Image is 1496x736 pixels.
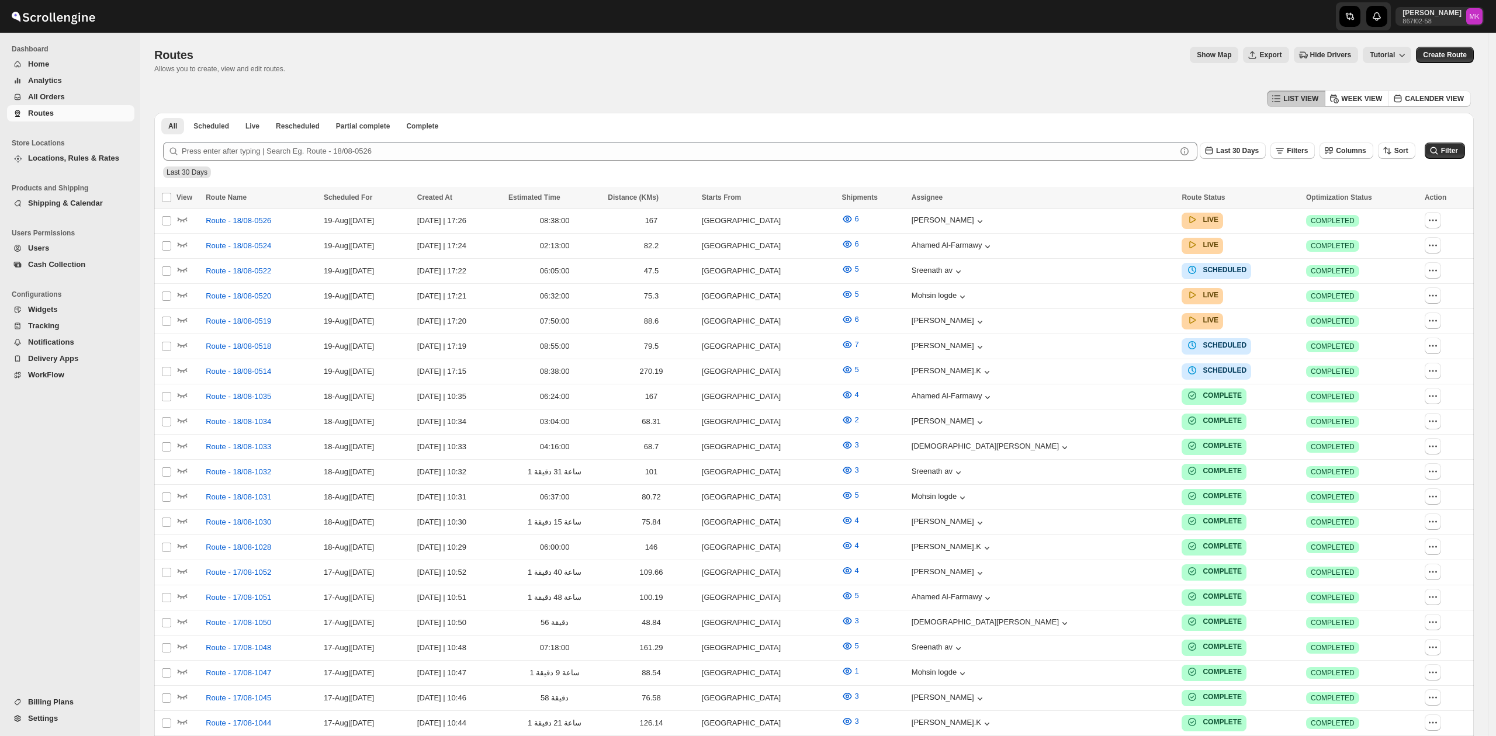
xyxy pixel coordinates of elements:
[1186,490,1242,502] button: COMPLETE
[854,315,858,324] span: 6
[1216,147,1259,155] span: Last 30 Days
[1287,147,1308,155] span: Filters
[206,391,271,402] span: Route - 18/08-1035
[417,341,501,352] div: [DATE] | 17:19
[912,643,964,654] div: Sreenath av
[1186,364,1246,376] button: SCHEDULED
[912,291,968,303] button: Mohsin logde
[912,341,986,353] button: [PERSON_NAME]
[199,538,278,557] button: Route - 18/08-1028
[161,118,184,134] button: All routes
[912,391,994,403] button: Ahamed Al-Farmawy
[199,638,278,657] button: Route - 17/08-1048
[702,315,835,327] div: [GEOGRAPHIC_DATA]
[7,150,134,166] button: Locations, Rules & Rates
[12,138,134,148] span: Store Locations
[1378,143,1415,159] button: Sort
[702,240,835,252] div: [GEOGRAPHIC_DATA]
[834,436,865,454] button: 3
[1294,47,1359,63] button: Hide Drivers
[324,342,374,350] span: 19-Aug | [DATE]
[854,491,858,499] span: 5
[834,511,865,530] button: 4
[912,266,964,277] button: Sreenath av
[7,256,134,273] button: Cash Collection
[9,2,97,31] img: ScrollEngine
[206,642,271,654] span: Route - 17/08-1048
[206,592,271,603] span: Route - 17/08-1051
[1186,666,1242,678] button: COMPLETE
[1259,50,1282,60] span: Export
[1186,415,1242,426] button: COMPLETE
[702,341,835,352] div: [GEOGRAPHIC_DATA]
[854,566,858,575] span: 4
[1405,94,1464,103] span: CALENDER VIEW
[1186,264,1246,276] button: SCHEDULED
[834,612,865,630] button: 3
[1182,193,1225,202] span: Route Status
[1203,617,1242,626] b: COMPLETE
[702,366,835,377] div: [GEOGRAPHIC_DATA]
[1395,7,1484,26] button: User menu
[154,48,193,61] span: Routes
[834,461,865,480] button: 3
[12,290,134,299] span: Configurations
[854,591,858,600] span: 5
[1311,342,1355,351] span: COMPLETED
[1320,143,1373,159] button: Columns
[608,315,695,327] div: 88.6
[1394,147,1408,155] span: Sort
[608,265,695,277] div: 47.5
[1186,339,1246,351] button: SCHEDULED
[854,390,858,399] span: 4
[1311,241,1355,251] span: COMPLETED
[324,291,374,300] span: 19-Aug | [DATE]
[199,287,278,305] button: Route - 18/08-0520
[912,693,986,704] div: [PERSON_NAME]
[702,290,835,302] div: [GEOGRAPHIC_DATA]
[206,667,271,679] span: Route - 17/08-1047
[1186,616,1242,627] button: COMPLETE
[199,588,278,607] button: Route - 17/08-1051
[854,692,858,700] span: 3
[854,541,858,550] span: 4
[1186,214,1218,225] button: LIVE
[199,362,278,381] button: Route - 18/08-0514
[608,290,695,302] div: 75.3
[912,193,943,202] span: Assignee
[199,262,278,280] button: Route - 18/08-0522
[912,668,968,679] button: Mohsin logde
[912,366,993,378] button: [PERSON_NAME].K
[206,541,271,553] span: Route - 18/08-1028
[1186,465,1242,477] button: COMPLETE
[324,266,374,275] span: 19-Aug | [DATE]
[912,517,986,529] div: [PERSON_NAME]
[28,244,49,252] span: Users
[1186,540,1242,552] button: COMPLETE
[912,316,986,328] button: [PERSON_NAME]
[206,516,271,528] span: Route - 18/08-1030
[1310,50,1352,60] span: Hide Drivers
[417,193,452,202] span: Created At
[28,370,64,379] span: WorkFlow
[834,712,865,731] button: 3
[608,193,659,202] span: Distance (KMs)
[206,692,271,704] span: Route - 17/08-1045
[854,415,858,424] span: 2
[834,687,865,706] button: 3
[1203,542,1242,550] b: COMPLETE
[28,354,78,363] span: Delivery Apps
[199,664,278,682] button: Route - 17/08-1047
[199,387,278,406] button: Route - 18/08-1035
[324,216,374,225] span: 19-Aug | [DATE]
[417,265,501,277] div: [DATE] | 17:22
[1203,316,1218,324] b: LIVE
[912,492,968,504] button: Mohsin logde
[1336,147,1366,155] span: Columns
[12,44,134,54] span: Dashboard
